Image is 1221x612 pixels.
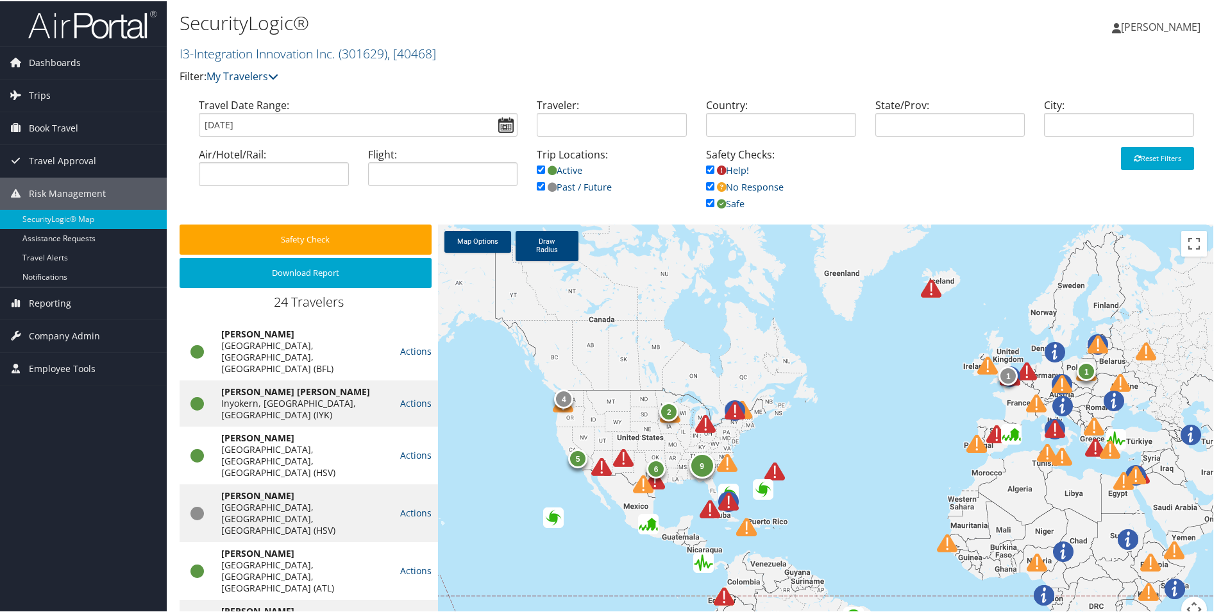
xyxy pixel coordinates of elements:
[1106,428,1126,448] div: Green earthquake alert (Magnitude 4.5M, Depth:10km) in Türkiye 28/09/2025 22:48 UTC, 4 million in...
[659,401,678,420] div: 2
[706,163,749,175] a: Help!
[180,44,436,61] a: I3-Integration Innovation Inc.
[537,163,582,175] a: Active
[400,396,432,408] a: Actions
[29,144,96,176] span: Travel Approval
[706,196,745,208] a: Safe
[1181,230,1207,255] button: Toggle fullscreen view
[29,286,71,318] span: Reporting
[400,563,432,575] a: Actions
[29,78,51,110] span: Trips
[221,500,387,535] div: [GEOGRAPHIC_DATA], [GEOGRAPHIC_DATA], [GEOGRAPHIC_DATA] (HSV)
[693,551,714,572] div: Green earthquake alert (Magnitude 4.5M, Depth:29.266km) in Costa Rica 29/09/2025 05:42 UTC, 2.3 m...
[568,448,587,467] div: 5
[689,452,714,477] div: 9
[1121,146,1194,169] button: Reset Filters
[1034,96,1204,146] div: City:
[206,68,278,82] a: My Travelers
[221,431,387,443] div: [PERSON_NAME]
[638,513,659,533] div: Green flood alert in Mexico
[221,547,387,558] div: [PERSON_NAME]
[1001,423,1022,443] div: Green flood alert in Spain
[189,146,358,195] div: Air/Hotel/Rail:
[753,478,773,498] div: Green alert for tropical cyclone HUMBERTO-25. Population affected by Category 1 (120 km/h) wind s...
[400,344,432,356] a: Actions
[1077,361,1096,380] div: 1
[696,146,866,223] div: Safety Checks:
[180,67,869,84] p: Filter:
[400,448,432,460] a: Actions
[866,96,1035,146] div: State/Prov:
[28,8,156,38] img: airportal-logo.png
[221,489,387,500] div: [PERSON_NAME]
[221,396,387,420] div: Inyokern, [GEOGRAPHIC_DATA], [GEOGRAPHIC_DATA] (IYK)
[221,385,387,396] div: [PERSON_NAME] [PERSON_NAME]
[706,180,784,192] a: No Response
[358,146,528,195] div: Flight:
[444,230,511,251] a: Map Options
[527,96,696,146] div: Traveler:
[221,339,387,373] div: [GEOGRAPHIC_DATA], [GEOGRAPHIC_DATA], [GEOGRAPHIC_DATA] (BFL)
[718,482,739,503] div: Green alert for tropical cyclone IMELDA-25. Population affected by Category 1 (120 km/h) wind spe...
[29,176,106,208] span: Risk Management
[516,230,578,260] a: Draw Radius
[400,506,432,518] a: Actions
[387,44,436,61] span: , [ 40468 ]
[29,319,100,351] span: Company Admin
[180,292,438,316] div: 24 Travelers
[696,96,866,146] div: Country:
[29,46,81,78] span: Dashboards
[543,506,564,527] div: Green alert for tropical cyclone NARDA-25. Population affected by Category 1 (120 km/h) wind spee...
[189,96,527,146] div: Travel Date Range:
[1112,6,1213,45] a: [PERSON_NAME]
[339,44,387,61] span: ( 301629 )
[29,111,78,143] span: Book Travel
[998,366,1018,385] div: 1
[221,558,387,593] div: [GEOGRAPHIC_DATA], [GEOGRAPHIC_DATA], [GEOGRAPHIC_DATA] (ATL)
[180,223,432,253] button: Safety Check
[537,180,612,192] a: Past / Future
[527,146,696,207] div: Trip Locations:
[646,458,666,477] div: 6
[554,388,573,407] div: 4
[221,443,387,477] div: [GEOGRAPHIC_DATA], [GEOGRAPHIC_DATA], [GEOGRAPHIC_DATA] (HSV)
[1121,19,1200,33] span: [PERSON_NAME]
[180,8,869,35] h1: SecurityLogic®
[221,327,387,339] div: [PERSON_NAME]
[29,352,96,384] span: Employee Tools
[180,257,432,287] button: Download Report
